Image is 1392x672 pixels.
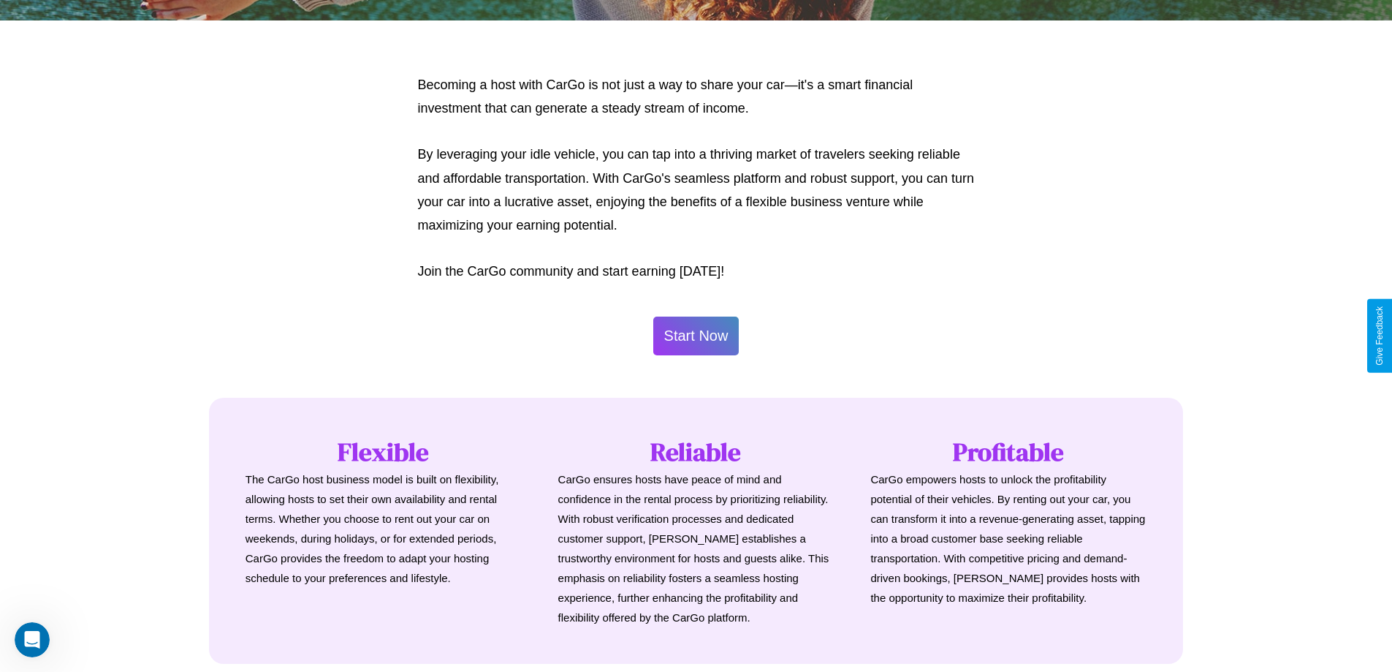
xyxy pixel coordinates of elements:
p: Becoming a host with CarGo is not just a way to share your car—it's a smart financial investment ... [418,73,975,121]
div: Give Feedback [1374,306,1385,366]
p: Join the CarGo community and start earning [DATE]! [418,260,975,283]
h1: Profitable [870,434,1146,469]
button: Start Now [653,317,739,355]
h1: Flexible [246,434,522,469]
iframe: Intercom live chat [15,622,50,657]
p: CarGo ensures hosts have peace of mind and confidence in the rental process by prioritizing relia... [558,469,834,627]
p: The CarGo host business model is built on flexibility, allowing hosts to set their own availabili... [246,469,522,588]
h1: Reliable [558,434,834,469]
p: By leveraging your idle vehicle, you can tap into a thriving market of travelers seeking reliable... [418,143,975,238]
p: CarGo empowers hosts to unlock the profitability potential of their vehicles. By renting out your... [870,469,1146,608]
